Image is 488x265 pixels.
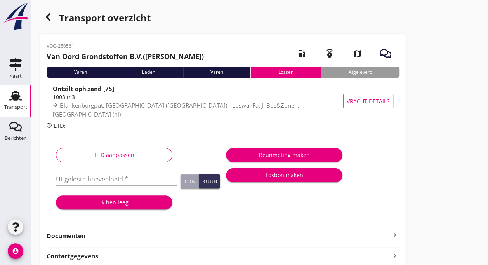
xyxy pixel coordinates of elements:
strong: Ontzilt oph.zand [75] [53,85,114,92]
div: Afgeleverd [321,67,399,78]
span: ETD: [54,122,66,129]
button: Ik ben leeg [56,195,172,209]
div: 1003 m3 [53,93,347,101]
div: Transport overzicht [40,9,406,28]
button: Ton [181,174,199,188]
strong: Contactgegevens [47,252,98,261]
a: Ontzilt oph.zand [75]1003 m3Blankenburgput, [GEOGRAPHIC_DATA] ([GEOGRAPHIC_DATA]) - Loswal Fa. J.... [47,84,399,118]
p: VOG-250561 [47,43,204,50]
div: Varen [183,67,251,78]
button: Losbon maken [226,168,342,182]
div: Losbon maken [232,171,336,179]
button: Vracht details [343,94,393,108]
i: local_gas_station [291,43,313,65]
div: Transport [4,105,27,110]
i: account_circle [8,243,23,259]
i: keyboard_arrow_right [390,250,399,261]
h2: ([PERSON_NAME]) [47,51,204,62]
i: keyboard_arrow_right [390,230,399,240]
button: Kuub [199,174,220,188]
div: Beunmeting maken [232,151,336,159]
div: Lossen [250,67,321,78]
span: Blankenburgput, [GEOGRAPHIC_DATA] ([GEOGRAPHIC_DATA]) - Loswal Fa. J. Bos&Zonen, [GEOGRAPHIC_DATA... [53,101,299,118]
div: Varen [47,67,115,78]
span: Vracht details [347,97,390,105]
div: Ton [184,179,195,184]
input: Uitgeloste hoeveelheid * [56,173,177,185]
div: Berichten [5,136,27,141]
i: emergency_share [319,43,340,65]
i: map [347,43,368,65]
img: logo-small.a267ee39.svg [2,2,30,31]
div: ETD aanpassen [63,151,166,159]
strong: Documenten [47,232,390,241]
button: ETD aanpassen [56,148,172,162]
strong: Van Oord Grondstoffen B.V. [47,52,143,61]
div: Ik ben leeg [62,198,166,206]
div: Kuub [202,179,217,184]
button: Beunmeting maken [226,148,342,162]
div: Laden [115,67,183,78]
div: Kaart [9,73,22,78]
